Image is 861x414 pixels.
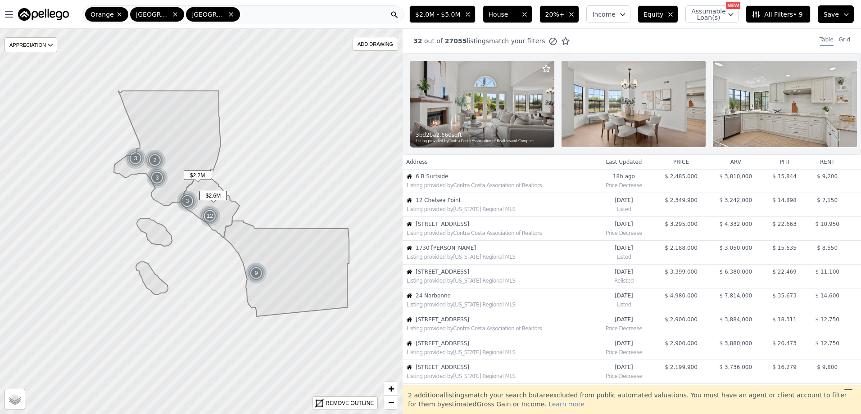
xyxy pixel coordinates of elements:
[125,148,146,169] div: 3
[5,389,25,409] a: Layers
[407,277,594,284] div: Listing provided by [US_STATE] Regional MLS
[199,205,221,227] div: 12
[416,173,594,180] span: 6 B Surfside
[245,262,267,284] div: 9
[184,171,211,184] div: $2.2M
[5,37,57,52] div: APPRECIATION
[489,36,545,45] span: match your filters
[598,268,650,275] time: 2025-08-21 13:49
[720,340,752,346] span: $ 3,880,000
[708,155,763,169] th: arv
[409,5,475,23] button: $2.0M - $5.0M
[403,36,570,46] div: out of listings
[353,37,398,50] div: ADD DRAWING
[125,148,147,169] img: g1.png
[136,10,170,19] span: [GEOGRAPHIC_DATA]
[199,191,227,200] span: $2.6M
[410,61,554,147] img: Property Photo 1
[562,61,706,147] img: Property Photo 2
[598,275,650,284] div: Relisted
[598,299,650,308] div: Listed
[407,364,412,370] img: House
[665,221,698,227] span: $ 3,295,000
[598,340,650,347] time: 2025-08-19 02:21
[416,139,550,144] div: Listing provided by Contra Costa Association of Realtors and Compass
[598,347,650,356] div: Price Decrease
[403,385,861,414] div: 2 additional listing s match your search but are excluded from public automated valuations. You m...
[191,10,226,19] span: [GEOGRAPHIC_DATA]
[763,155,806,169] th: piti
[598,364,650,371] time: 2025-08-18 00:00
[407,317,412,322] img: House
[638,5,678,23] button: Equity
[545,10,565,19] span: 20%+
[407,229,594,237] div: Listing provided by Contra Costa Association of Realtors
[598,292,650,299] time: 2025-08-19 21:44
[326,399,374,407] div: REMOVE OUTLINE
[772,340,796,346] span: $ 20,473
[416,364,594,371] span: [STREET_ADDRESS]
[91,10,114,19] span: Orange
[746,5,810,23] button: All Filters• 9
[443,37,467,45] span: 27055
[586,5,630,23] button: Income
[407,221,412,227] img: House
[407,293,412,298] img: House
[772,245,796,251] span: $ 15,635
[416,316,594,323] span: [STREET_ADDRESS]
[415,10,460,19] span: $2.0M - $5.0M
[416,220,594,228] span: [STREET_ADDRESS]
[665,340,698,346] span: $ 2,900,000
[489,10,517,19] span: House
[818,5,854,23] button: Save
[772,364,796,370] span: $ 16,279
[665,364,698,370] span: $ 2,199,900
[772,197,796,203] span: $ 14,898
[685,5,739,23] button: Assumable Loan(s)
[720,197,752,203] span: $ 3,242,000
[598,371,650,380] div: Price Decrease
[177,190,199,212] img: g1.png
[18,8,69,21] img: Pellego
[413,37,422,45] span: 32
[245,262,267,284] img: g1.png
[598,180,650,189] div: Price Decrease
[598,228,650,237] div: Price Decrease
[806,155,849,169] th: rent
[407,253,594,261] div: Listing provided by [US_STATE] Regional MLS
[403,53,861,155] a: Property Photo 13bd2ba2,660sqftListing provided byContra Costa Association of Realtorsand Compass...
[772,173,796,180] span: $ 15,844
[598,220,650,228] time: 2025-08-22 01:13
[416,244,594,252] span: 1730 [PERSON_NAME]
[146,167,168,189] div: 3
[691,8,720,21] span: Assumable Loan(s)
[752,10,802,19] span: All Filters • 9
[388,396,394,408] span: −
[839,36,850,46] div: Grid
[643,10,663,19] span: Equity
[407,174,412,179] img: House
[720,316,752,323] span: $ 3,884,000
[384,396,398,409] a: Zoom out
[665,197,698,203] span: $ 2,349,900
[720,245,752,251] span: $ 3,050,000
[816,316,839,323] span: $ 12,750
[817,197,838,203] span: $ 7,150
[483,5,532,23] button: House
[416,340,594,347] span: [STREET_ADDRESS]
[817,364,838,370] span: $ 9,800
[407,373,594,380] div: Listing provided by [US_STATE] Regional MLS
[665,292,698,299] span: $ 4,980,000
[713,61,857,147] img: Property Photo 3
[665,245,698,251] span: $ 2,188,000
[416,131,550,139] div: 3 bd 2 ba sqft
[384,382,398,396] a: Zoom in
[816,292,839,299] span: $ 14,600
[416,268,594,275] span: [STREET_ADDRESS]
[598,244,650,252] time: 2025-08-21 18:59
[592,10,616,19] span: Income
[407,245,412,251] img: House
[598,204,650,213] div: Listed
[407,349,594,356] div: Listing provided by [US_STATE] Regional MLS
[720,269,752,275] span: $ 6,380,000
